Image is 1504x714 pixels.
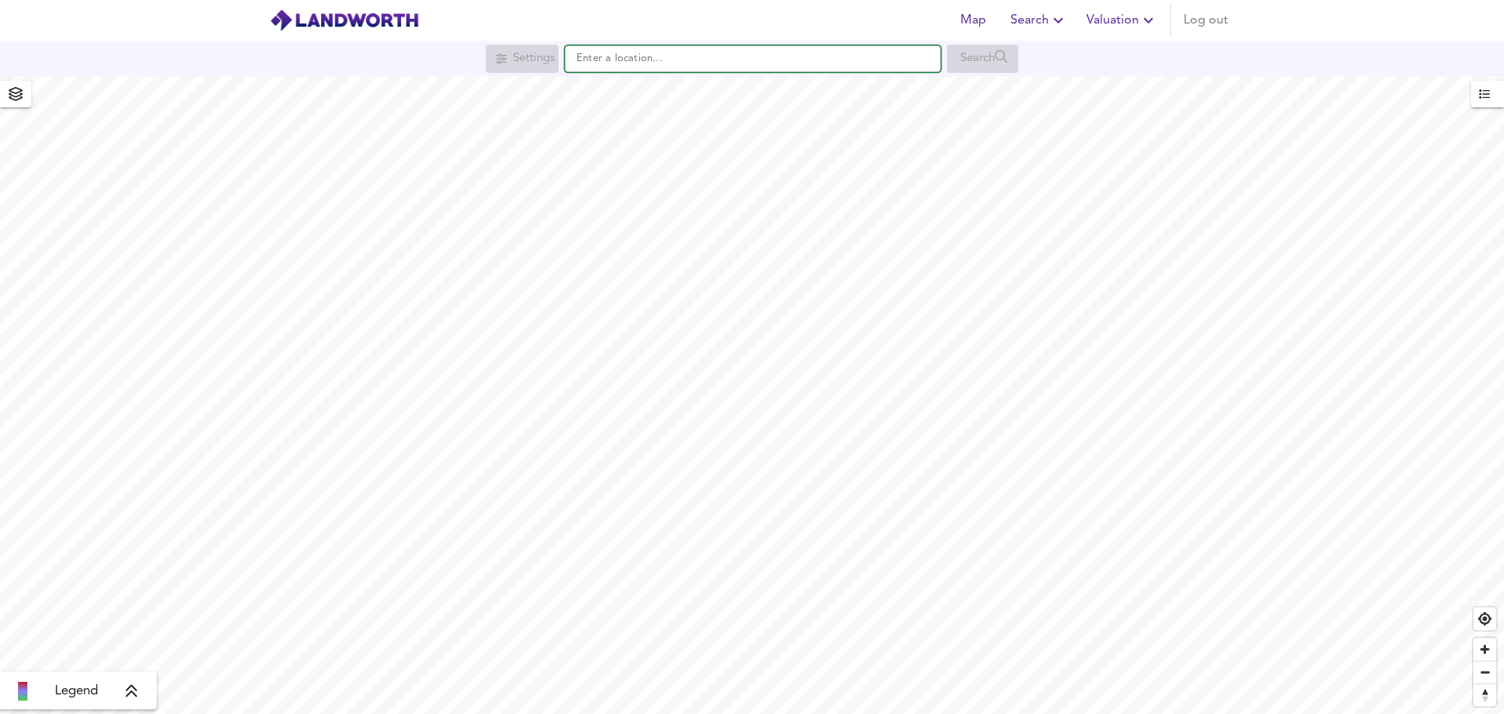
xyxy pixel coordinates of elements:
span: Valuation [1086,9,1158,31]
button: Map [948,5,998,36]
span: Log out [1184,9,1228,31]
div: Search for a location first or explore the map [947,45,1018,73]
button: Log out [1177,5,1235,36]
span: Reset bearing to north [1473,684,1496,706]
button: Find my location [1473,607,1496,630]
button: Valuation [1080,5,1164,36]
span: Legend [55,682,98,701]
span: Search [1010,9,1068,31]
div: Search for a location first or explore the map [486,45,559,73]
button: Search [1004,5,1074,36]
img: logo [269,9,419,32]
button: Reset bearing to north [1473,683,1496,706]
input: Enter a location... [565,45,941,72]
button: Zoom out [1473,661,1496,683]
span: Map [954,9,992,31]
span: Zoom out [1473,661,1496,683]
button: Zoom in [1473,638,1496,661]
